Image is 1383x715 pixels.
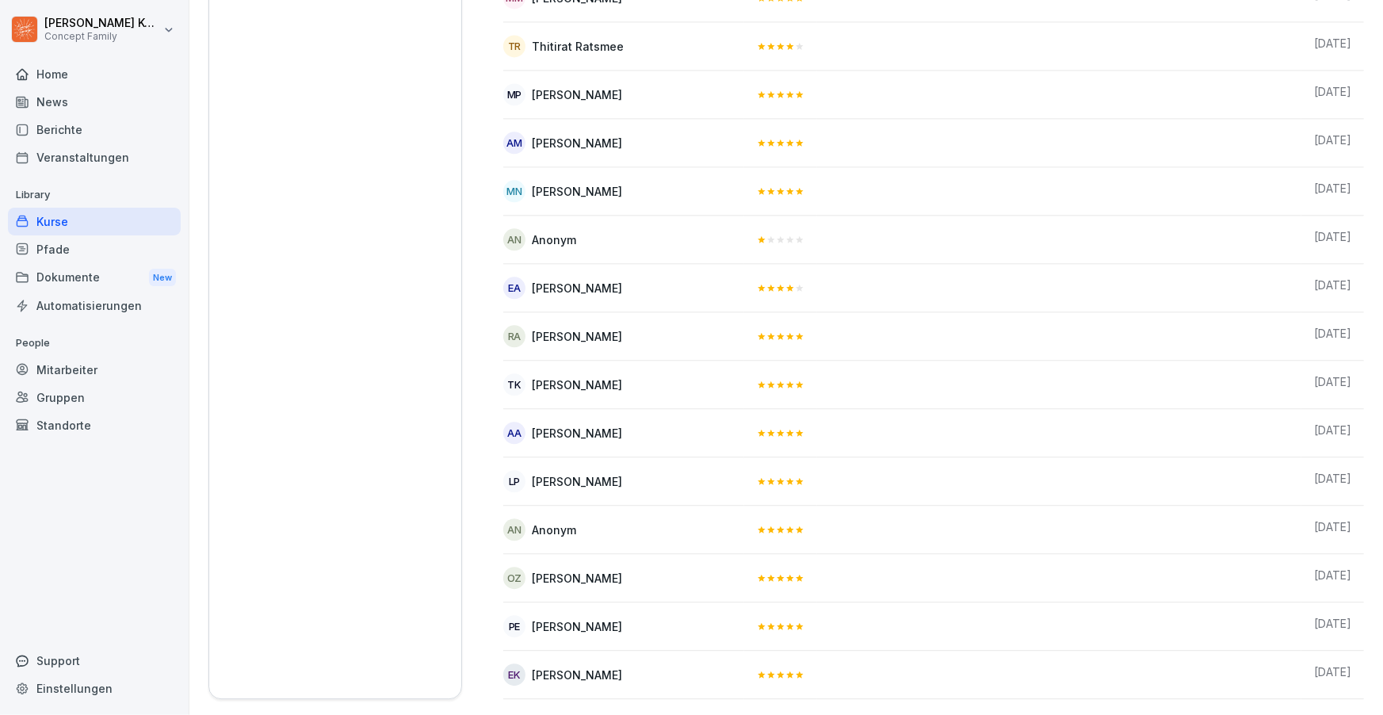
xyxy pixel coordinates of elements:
[8,411,181,439] a: Standorte
[8,331,181,356] p: People
[44,31,160,42] p: Concept Family
[8,60,181,88] a: Home
[1301,216,1364,264] td: [DATE]
[8,263,181,292] a: DokumenteNew
[1301,554,1364,602] td: [DATE]
[503,422,525,444] div: AA
[1301,409,1364,457] td: [DATE]
[1301,119,1364,167] td: [DATE]
[532,183,622,200] div: [PERSON_NAME]
[503,325,525,347] div: RA
[1301,22,1364,71] td: [DATE]
[1301,361,1364,409] td: [DATE]
[1301,457,1364,506] td: [DATE]
[8,647,181,675] div: Support
[8,356,181,384] a: Mitarbeiter
[503,83,525,105] div: MP
[8,116,181,143] a: Berichte
[532,522,576,538] div: Anonym
[8,384,181,411] a: Gruppen
[503,228,525,250] div: An
[532,425,622,442] div: [PERSON_NAME]
[503,180,525,202] div: MN
[503,373,525,396] div: TK
[532,38,624,55] div: Thitirat Ratsmee
[503,277,525,299] div: EA
[532,473,622,490] div: [PERSON_NAME]
[532,135,622,151] div: [PERSON_NAME]
[8,675,181,702] a: Einstellungen
[532,328,622,345] div: [PERSON_NAME]
[8,208,181,235] a: Kurse
[8,182,181,208] p: Library
[1301,167,1364,216] td: [DATE]
[503,663,525,686] div: EK
[1301,506,1364,554] td: [DATE]
[503,615,525,637] div: PE
[8,263,181,292] div: Dokumente
[532,231,576,248] div: Anonym
[44,17,160,30] p: [PERSON_NAME] Komarov
[532,280,622,296] div: [PERSON_NAME]
[532,377,622,393] div: [PERSON_NAME]
[8,235,181,263] a: Pfade
[1301,312,1364,361] td: [DATE]
[503,470,525,492] div: LP
[8,292,181,319] a: Automatisierungen
[532,570,622,587] div: [PERSON_NAME]
[503,132,525,154] div: AM
[503,35,525,57] div: TR
[503,567,525,589] div: OZ
[532,618,622,635] div: [PERSON_NAME]
[1301,71,1364,119] td: [DATE]
[532,86,622,103] div: [PERSON_NAME]
[1301,264,1364,312] td: [DATE]
[8,88,181,116] a: News
[149,269,176,287] div: New
[1301,651,1364,699] td: [DATE]
[503,518,525,541] div: An
[1301,602,1364,651] td: [DATE]
[8,143,181,171] a: Veranstaltungen
[532,667,622,683] div: [PERSON_NAME]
